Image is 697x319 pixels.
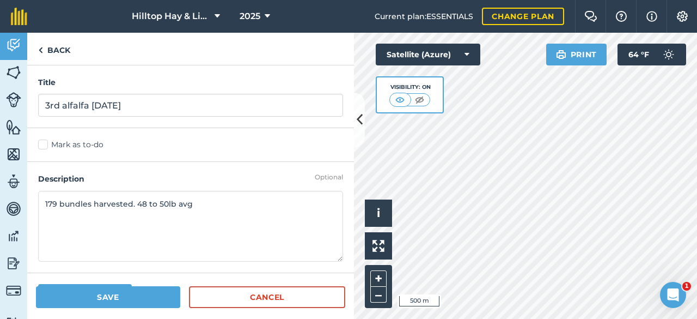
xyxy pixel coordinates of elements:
img: Four arrows, one pointing top left, one top right, one bottom right and the last bottom left [372,240,384,252]
img: A cog icon [676,11,689,22]
img: svg+xml;base64,PHN2ZyB4bWxucz0iaHR0cDovL3d3dy53My5vcmcvMjAwMC9zdmciIHdpZHRoPSI5IiBoZWlnaHQ9IjI0Ii... [38,44,43,57]
img: fieldmargin Logo [11,8,27,25]
img: svg+xml;base64,PD94bWwgdmVyc2lvbj0iMS4wIiBlbmNvZGluZz0idXRmLTgiPz4KPCEtLSBHZW5lcmF0b3I6IEFkb2JlIE... [6,173,21,190]
img: svg+xml;base64,PHN2ZyB4bWxucz0iaHR0cDovL3d3dy53My5vcmcvMjAwMC9zdmciIHdpZHRoPSI1NiIgaGVpZ2h0PSI2MC... [6,119,21,135]
textarea: 179 bundles harvested. 48 to 50lb avg [38,191,343,262]
h4: Title [38,76,343,88]
iframe: Intercom live chat [660,282,686,308]
img: svg+xml;base64,PD94bWwgdmVyc2lvbj0iMS4wIiBlbmNvZGluZz0idXRmLTgiPz4KPCEtLSBHZW5lcmF0b3I6IEFkb2JlIE... [6,228,21,244]
button: Print [546,44,607,65]
button: Satellite (Azure) [376,44,480,65]
img: svg+xml;base64,PHN2ZyB4bWxucz0iaHR0cDovL3d3dy53My5vcmcvMjAwMC9zdmciIHdpZHRoPSIxOSIgaGVpZ2h0PSIyNC... [556,48,566,61]
img: svg+xml;base64,PHN2ZyB4bWxucz0iaHR0cDovL3d3dy53My5vcmcvMjAwMC9zdmciIHdpZHRoPSI1MCIgaGVpZ2h0PSI0MC... [393,94,407,105]
img: svg+xml;base64,PD94bWwgdmVyc2lvbj0iMS4wIiBlbmNvZGluZz0idXRmLTgiPz4KPCEtLSBHZW5lcmF0b3I6IEFkb2JlIE... [6,37,21,53]
img: svg+xml;base64,PHN2ZyB4bWxucz0iaHR0cDovL3d3dy53My5vcmcvMjAwMC9zdmciIHdpZHRoPSI1NiIgaGVpZ2h0PSI2MC... [6,146,21,162]
img: svg+xml;base64,PHN2ZyB4bWxucz0iaHR0cDovL3d3dy53My5vcmcvMjAwMC9zdmciIHdpZHRoPSI1MCIgaGVpZ2h0PSI0MC... [413,94,426,105]
img: A question mark icon [615,11,628,22]
h4: Description [38,173,343,185]
img: svg+xml;base64,PHN2ZyB4bWxucz0iaHR0cDovL3d3dy53My5vcmcvMjAwMC9zdmciIHdpZHRoPSI1NiIgaGVpZ2h0PSI2MC... [6,64,21,81]
button: – [370,287,387,303]
button: i [365,200,392,227]
span: Current plan : ESSENTIALS [375,10,473,22]
div: Visibility: On [389,83,431,92]
button: + [370,270,387,287]
a: Change plan [482,8,564,25]
span: 2025 [240,10,260,23]
a: Cancel [189,286,345,308]
img: svg+xml;base64,PD94bWwgdmVyc2lvbj0iMS4wIiBlbmNvZGluZz0idXRmLTgiPz4KPCEtLSBHZW5lcmF0b3I6IEFkb2JlIE... [6,283,21,298]
img: svg+xml;base64,PD94bWwgdmVyc2lvbj0iMS4wIiBlbmNvZGluZz0idXRmLTgiPz4KPCEtLSBHZW5lcmF0b3I6IEFkb2JlIE... [6,201,21,217]
button: 64 °F [617,44,686,65]
button: Save [36,286,180,308]
img: svg+xml;base64,PD94bWwgdmVyc2lvbj0iMS4wIiBlbmNvZGluZz0idXRmLTgiPz4KPCEtLSBHZW5lcmF0b3I6IEFkb2JlIE... [6,255,21,272]
img: svg+xml;base64,PHN2ZyB4bWxucz0iaHR0cDovL3d3dy53My5vcmcvMjAwMC9zdmciIHdpZHRoPSIxNyIgaGVpZ2h0PSIxNy... [646,10,657,23]
a: Back [27,33,81,65]
img: Two speech bubbles overlapping with the left bubble in the forefront [584,11,597,22]
span: i [377,206,380,220]
div: Optional [315,173,343,182]
img: svg+xml;base64,PD94bWwgdmVyc2lvbj0iMS4wIiBlbmNvZGluZz0idXRmLTgiPz4KPCEtLSBHZW5lcmF0b3I6IEFkb2JlIE... [6,92,21,107]
span: Hilltop Hay & Livestock [132,10,210,23]
span: 1 [682,282,691,291]
label: Mark as to-do [38,139,343,151]
span: 64 ° F [628,44,649,65]
img: svg+xml;base64,PD94bWwgdmVyc2lvbj0iMS4wIiBlbmNvZGluZz0idXRmLTgiPz4KPCEtLSBHZW5lcmF0b3I6IEFkb2JlIE... [658,44,680,65]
